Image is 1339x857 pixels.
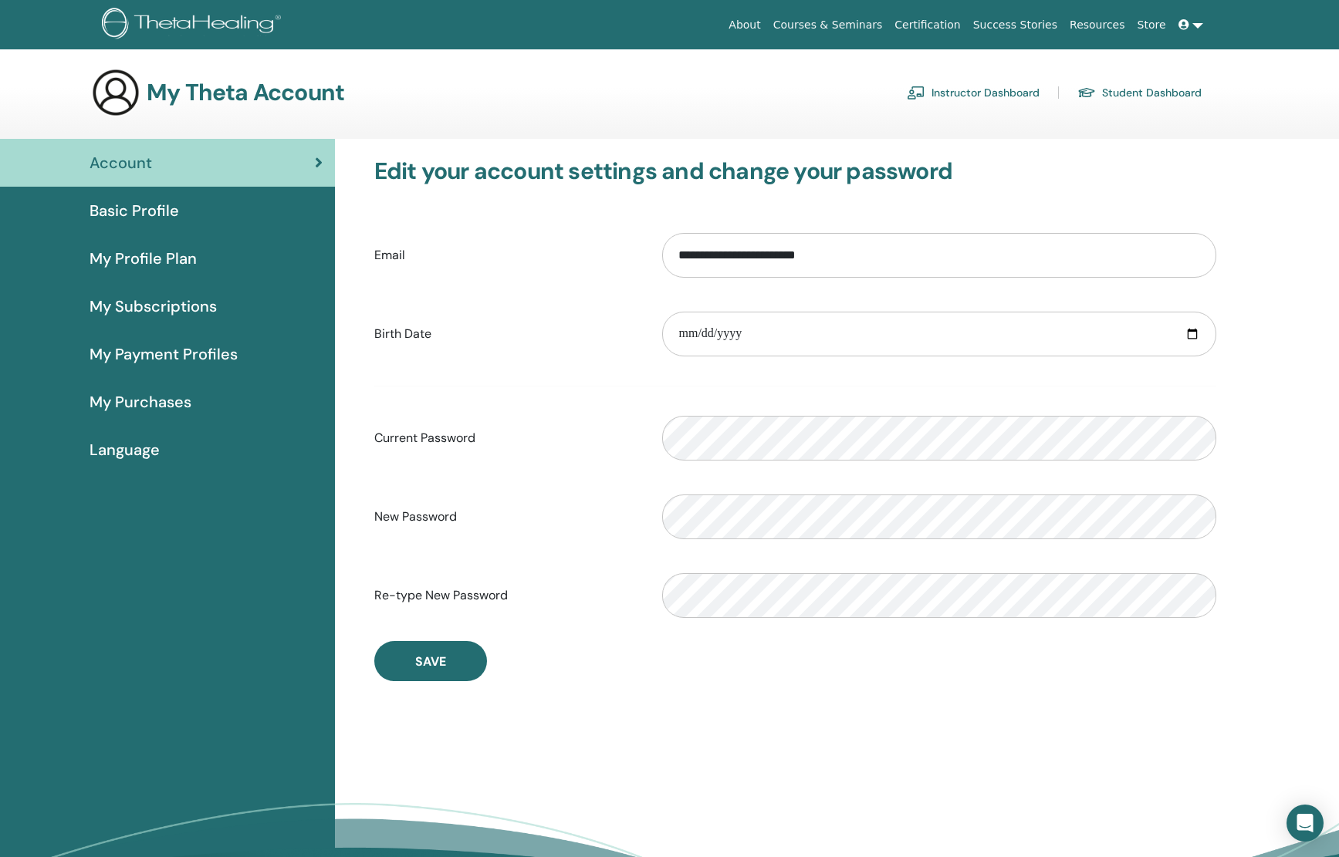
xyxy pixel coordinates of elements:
[415,653,446,670] span: Save
[90,390,191,413] span: My Purchases
[363,423,651,453] label: Current Password
[91,68,140,117] img: generic-user-icon.jpg
[767,11,889,39] a: Courses & Seminars
[907,86,925,100] img: chalkboard-teacher.svg
[90,295,217,318] span: My Subscriptions
[363,241,651,270] label: Email
[102,8,286,42] img: logo.png
[1063,11,1131,39] a: Resources
[363,581,651,610] label: Re-type New Password
[363,319,651,349] label: Birth Date
[90,199,179,222] span: Basic Profile
[888,11,966,39] a: Certification
[90,151,152,174] span: Account
[90,247,197,270] span: My Profile Plan
[1077,86,1096,100] img: graduation-cap.svg
[147,79,344,106] h3: My Theta Account
[722,11,766,39] a: About
[374,641,487,681] button: Save
[1287,805,1324,842] div: Open Intercom Messenger
[90,438,160,461] span: Language
[907,80,1040,105] a: Instructor Dashboard
[1131,11,1172,39] a: Store
[90,342,238,366] span: My Payment Profiles
[363,502,651,531] label: New Password
[1077,80,1202,105] a: Student Dashboard
[374,157,1216,185] h3: Edit your account settings and change your password
[967,11,1063,39] a: Success Stories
